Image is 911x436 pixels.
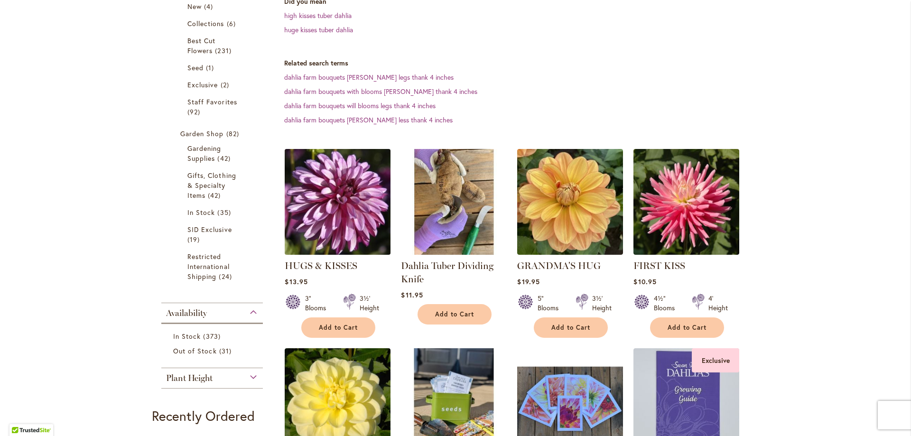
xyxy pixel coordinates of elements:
iframe: Launch Accessibility Center [7,402,34,429]
a: huge kisses tuber dahlia [284,25,353,34]
a: GRANDMA'S HUG [517,260,601,271]
a: Dahlia Tuber Dividing Knife [401,248,507,257]
div: Exclusive [692,348,739,372]
div: 4½" Blooms [654,294,680,313]
a: In Stock 373 [173,331,253,341]
span: $19.95 [517,277,539,286]
button: Add to Cart [534,317,608,338]
span: Gifts, Clothing & Specialty Items [187,171,236,200]
span: 373 [203,331,223,341]
span: 82 [226,129,242,139]
img: FIRST KISS [633,149,739,255]
span: 42 [208,190,223,200]
strong: Recently Ordered [152,407,255,425]
a: FIRST KISS [633,248,739,257]
a: FIRST KISS [633,260,685,271]
a: Gifts, Clothing &amp; Specialty Items [187,170,239,200]
a: HUGS & KISSES [285,248,390,257]
span: 19 [187,234,202,244]
span: Add to Cart [551,324,590,332]
a: HUGS & KISSES [285,260,357,271]
a: Gardening Supplies [187,143,239,163]
a: Best Cut Flowers [187,36,239,56]
span: SID Exclusive [187,225,232,234]
span: $11.95 [401,290,423,299]
a: high kisses tuber dahlia [284,11,352,20]
a: Collections [187,19,239,28]
span: Exclusive [187,80,218,89]
a: dahlia farm bouquets [PERSON_NAME] legs thank 4 inches [284,73,454,82]
img: GRANDMA'S HUG [517,149,623,255]
span: Best Cut Flowers [187,36,215,55]
span: Seed [187,63,204,72]
a: Staff Favorites [187,97,239,117]
span: Add to Cart [668,324,706,332]
span: $13.95 [285,277,307,286]
span: 31 [219,346,234,356]
a: Restricted International Shipping [187,251,239,281]
span: Add to Cart [319,324,358,332]
span: Staff Favorites [187,97,237,106]
div: 3½' Height [360,294,379,313]
span: 92 [187,107,203,117]
span: Out of Stock [173,346,217,355]
a: GRANDMA'S HUG [517,248,623,257]
a: New [187,1,239,11]
span: In Stock [187,208,215,217]
a: Out of Stock 31 [173,346,253,356]
span: 42 [217,153,232,163]
img: HUGS & KISSES [282,146,393,257]
span: Availability [166,308,207,318]
span: 1 [206,63,216,73]
a: Garden Shop [180,129,246,139]
span: New [187,2,202,11]
span: $10.95 [633,277,656,286]
img: Dahlia Tuber Dividing Knife [401,149,507,255]
a: dahlia farm bouquets [PERSON_NAME] less thank 4 inches [284,115,453,124]
span: Restricted International Shipping [187,252,230,281]
button: Add to Cart [650,317,724,338]
span: In Stock [173,332,201,341]
span: Collections [187,19,224,28]
span: Plant Height [166,373,213,383]
span: Add to Cart [435,310,474,318]
div: 3" Blooms [305,294,332,313]
div: 5" Blooms [538,294,564,313]
a: Dahlia Tuber Dividing Knife [401,260,493,285]
span: Gardening Supplies [187,144,221,163]
div: 4' Height [708,294,728,313]
button: Add to Cart [418,304,492,325]
span: 231 [215,46,233,56]
span: 4 [204,1,215,11]
dt: Related search terms [284,58,759,68]
a: SID Exclusive [187,224,239,244]
span: Garden Shop [180,129,224,138]
span: 2 [221,80,232,90]
a: Exclusive [187,80,239,90]
a: dahlia farm bouquets with blooms [PERSON_NAME] thank 4 inches [284,87,477,96]
a: In Stock [187,207,239,217]
div: 3½' Height [592,294,612,313]
span: 6 [227,19,238,28]
a: Seed [187,63,239,73]
button: Add to Cart [301,317,375,338]
span: 24 [219,271,234,281]
a: dahlia farm bouquets will blooms legs thank 4 inches [284,101,436,110]
span: 35 [217,207,233,217]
